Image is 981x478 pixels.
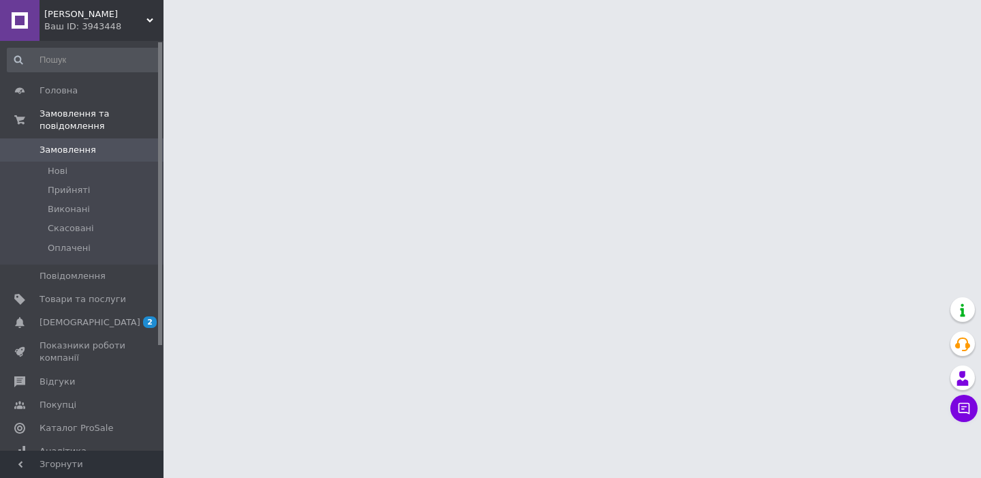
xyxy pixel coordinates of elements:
[40,399,76,411] span: Покупці
[7,48,161,72] input: Пошук
[40,108,163,132] span: Замовлення та повідомлення
[40,422,113,434] span: Каталог ProSale
[48,165,67,177] span: Нові
[950,395,978,422] button: Чат з покупцем
[44,20,163,33] div: Ваш ID: 3943448
[40,445,87,458] span: Аналітика
[40,340,126,364] span: Показники роботи компанії
[48,222,94,235] span: Скасовані
[48,203,90,215] span: Виконані
[40,270,106,282] span: Повідомлення
[40,316,140,329] span: [DEMOGRAPHIC_DATA]
[48,242,91,254] span: Оплачені
[40,376,75,388] span: Відгуки
[44,8,146,20] span: Руда Білка
[143,316,157,328] span: 2
[40,85,78,97] span: Головна
[40,144,96,156] span: Замовлення
[48,184,90,196] span: Прийняті
[40,293,126,305] span: Товари та послуги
